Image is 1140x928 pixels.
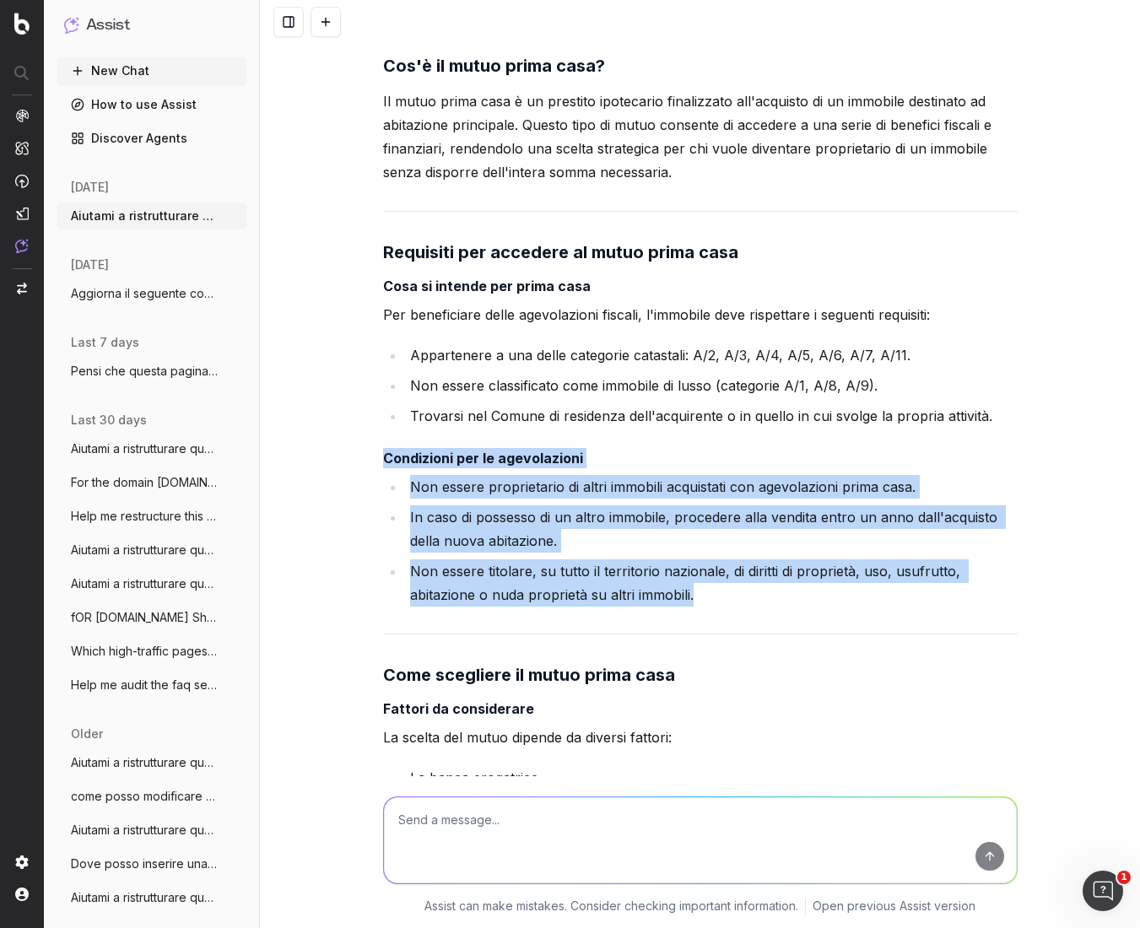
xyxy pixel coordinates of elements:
img: Activation [15,174,29,188]
img: Assist [64,17,79,33]
button: Help me restructure this article so that [57,503,246,530]
span: Aiutami a ristrutturare questo articolo [71,822,219,839]
li: Non essere proprietario di altri immobili acquistati con agevolazioni prima casa. [405,475,1018,499]
img: Analytics [15,109,29,122]
button: come posso modificare questo abstract in [57,783,246,810]
a: Open previous Assist version [813,898,975,915]
span: older [71,726,103,742]
li: Appartenere a una delle categorie catastali: A/2, A/3, A/4, A/5, A/6, A/7, A/11. [405,343,1018,367]
img: My account [15,888,29,901]
button: Aiutami a ristrutturare questo articolo [57,435,246,462]
span: Dove posso inserire una info per rispond [71,855,219,872]
span: Help me restructure this article so that [71,508,219,525]
button: Assist [64,13,240,37]
button: Aiutami a ristrutturare questo articolo [57,817,246,844]
button: Aggiorna il seguente contenuto di glossa [57,280,246,307]
span: Aiutami a ristrutturare questo articolo [71,575,219,592]
button: For the domain [DOMAIN_NAME] identi [57,469,246,496]
img: Switch project [17,283,27,294]
span: come posso modificare questo abstract in [71,788,219,805]
strong: Cosa si intende per prima casa [383,278,591,294]
button: Aiutami a ristrutturare questo articolo [57,537,246,564]
span: Which high-traffic pages haven’t been up [71,643,219,660]
p: Assist can make mistakes. Consider checking important information. [424,898,798,915]
img: Botify logo [14,13,30,35]
li: Non essere classificato come immobile di lusso (categorie A/1, A/8, A/9). [405,374,1018,397]
a: Discover Agents [57,125,246,152]
span: [DATE] [71,256,109,273]
span: Aiutami a ristrutturare questo articolo [71,889,219,906]
button: Aiutami a ristrutturare questo articolo [57,884,246,911]
span: Aiutami a ristrutturare questo articolo [71,208,219,224]
button: Aiutami a ristrutturare questo articolo [57,570,246,597]
span: Aggiorna il seguente contenuto di glossa [71,285,219,302]
button: Dove posso inserire una info per rispond [57,850,246,877]
iframe: Intercom live chat [1083,871,1123,911]
span: last 7 days [71,334,139,351]
li: Trovarsi nel Comune di residenza dell'acquirente o in quello in cui svolge la propria attività. [405,404,1018,428]
button: Pensi che questa pagina [URL] [57,358,246,385]
span: Help me audit the faq section of assicur [71,677,219,693]
span: last 30 days [71,412,147,429]
strong: Requisiti per accedere al mutuo prima casa [383,242,738,262]
p: Il mutuo prima casa è un prestito ipotecario finalizzato all'acquisto di un immobile destinato ad... [383,89,1018,184]
img: Studio [15,207,29,220]
span: [DATE] [71,179,109,196]
button: Aiutami a ristrutturare questo articolo [57,202,246,229]
a: How to use Assist [57,91,246,118]
img: Setting [15,855,29,869]
img: Intelligence [15,141,29,155]
span: fOR [DOMAIN_NAME] Show me the [71,609,219,626]
span: Pensi che questa pagina [URL] [71,363,219,380]
button: fOR [DOMAIN_NAME] Show me the [57,604,246,631]
li: In caso di possesso di un altro immobile, procedere alla vendita entro un anno dall'acquisto dell... [405,505,1018,553]
span: Aiutami a ristrutturare questo articolo [71,754,219,771]
p: La scelta del mutuo dipende da diversi fattori: [383,726,1018,749]
button: Help me audit the faq section of assicur [57,672,246,699]
h1: Assist [86,13,130,37]
span: Aiutami a ristrutturare questo articolo [71,542,219,558]
strong: Condizioni per le agevolazioni [383,450,583,467]
strong: Cos'è il mutuo prima casa? [383,56,605,76]
button: Aiutami a ristrutturare questo articolo [57,749,246,776]
p: Per beneficiare delle agevolazioni fiscali, l'immobile deve rispettare i seguenti requisiti: [383,303,1018,326]
strong: Come scegliere il mutuo prima casa [383,665,675,685]
li: Non essere titolare, su tutto il territorio nazionale, di diritti di proprietà, uso, usufrutto, a... [405,559,1018,607]
button: New Chat [57,57,246,84]
li: La banca erogatrice. [405,766,1018,790]
img: Assist [15,239,29,253]
button: Which high-traffic pages haven’t been up [57,638,246,665]
span: Aiutami a ristrutturare questo articolo [71,440,219,457]
span: 1 [1117,871,1131,884]
span: For the domain [DOMAIN_NAME] identi [71,474,219,491]
strong: Fattori da considerare [383,700,534,717]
